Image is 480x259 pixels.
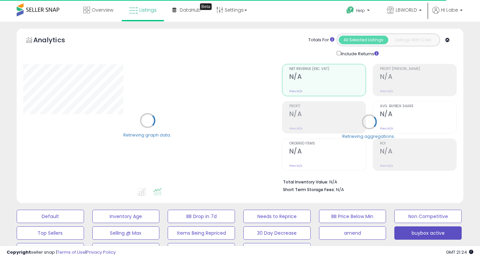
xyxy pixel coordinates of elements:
button: BB Price Below Min [319,210,386,223]
span: Listings [139,7,157,13]
span: 2025-10-8 21:24 GMT [446,249,473,255]
button: amend [319,226,386,240]
button: Items Being Repriced [168,226,235,240]
button: BB Drop in 7d [168,210,235,223]
a: Hi Labe [432,7,463,22]
div: Retrieving graph data.. [123,132,172,138]
a: Privacy Policy [86,249,116,255]
div: Include Returns [332,50,387,57]
button: Listings With Cost [388,36,438,44]
span: LBWORLD [396,7,417,13]
button: win [243,243,311,256]
i: Get Help [346,6,354,14]
div: Tooltip anchor [200,3,212,10]
button: Suppressed No Sales [168,243,235,256]
div: seller snap | | [7,249,116,256]
span: Help [356,8,365,13]
span: Hi Labe [441,7,458,13]
button: Competive No Sales [92,243,160,256]
span: DataHub [180,7,201,13]
button: All Selected Listings [339,36,388,44]
button: suppressed [17,243,84,256]
a: Terms of Use [57,249,85,255]
a: Help [341,1,376,22]
button: Default [17,210,84,223]
span: Overview [92,7,113,13]
strong: Copyright [7,249,31,255]
button: Needs to Reprice [243,210,311,223]
button: Top Sellers [17,226,84,240]
h5: Analytics [33,35,78,46]
button: buybox active [394,226,462,240]
button: Non Competitive [394,210,462,223]
div: Totals For [308,37,334,43]
button: 30 Day Decrease [243,226,311,240]
button: Selling @ Max [92,226,160,240]
button: Inventory Age [92,210,160,223]
div: Retrieving aggregations.. [342,133,396,139]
